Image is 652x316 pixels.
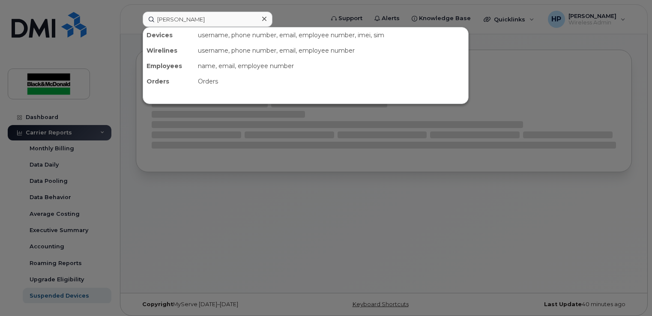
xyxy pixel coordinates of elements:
[143,27,194,43] div: Devices
[194,27,468,43] div: username, phone number, email, employee number, imei, sim
[194,58,468,74] div: name, email, employee number
[194,43,468,58] div: username, phone number, email, employee number
[143,43,194,58] div: Wirelines
[194,74,468,89] div: Orders
[143,58,194,74] div: Employees
[143,74,194,89] div: Orders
